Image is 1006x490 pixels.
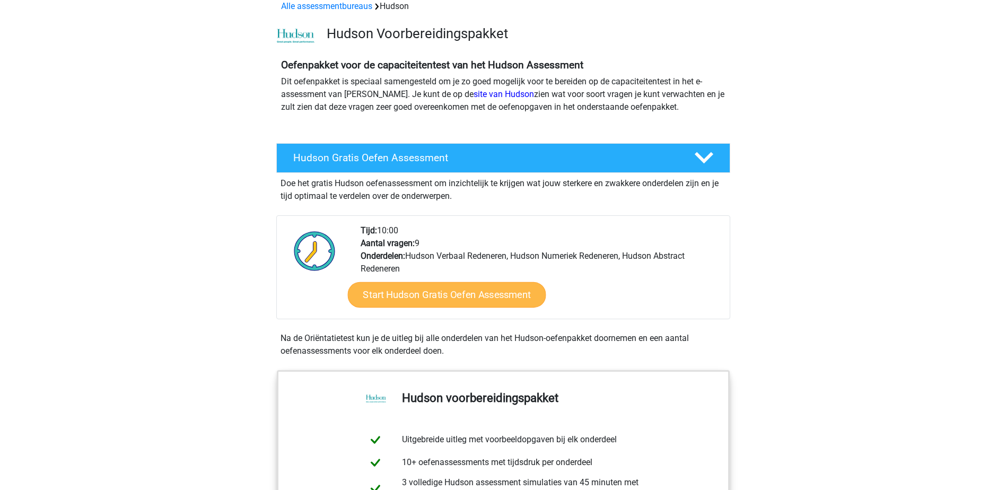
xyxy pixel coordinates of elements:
a: Hudson Gratis Oefen Assessment [272,143,734,173]
b: Onderdelen: [361,251,405,261]
a: site van Hudson [474,89,534,99]
b: Tijd: [361,225,377,235]
a: Alle assessmentbureaus [281,1,372,11]
div: Doe het gratis Hudson oefenassessment om inzichtelijk te krijgen wat jouw sterkere en zwakkere on... [276,173,730,203]
div: Na de Oriëntatietest kun je de uitleg bij alle onderdelen van het Hudson-oefenpakket doornemen en... [276,332,730,357]
img: cefd0e47479f4eb8e8c001c0d358d5812e054fa8.png [277,29,314,43]
b: Aantal vragen: [361,238,415,248]
img: Klok [288,224,342,277]
p: Dit oefenpakket is speciaal samengesteld om je zo goed mogelijk voor te bereiden op de capaciteit... [281,75,725,113]
b: Oefenpakket voor de capaciteitentest van het Hudson Assessment [281,59,583,71]
h3: Hudson Voorbereidingspakket [327,25,722,42]
h4: Hudson Gratis Oefen Assessment [293,152,677,164]
div: 10:00 9 Hudson Verbaal Redeneren, Hudson Numeriek Redeneren, Hudson Abstract Redeneren [353,224,729,319]
a: Start Hudson Gratis Oefen Assessment [347,282,546,308]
